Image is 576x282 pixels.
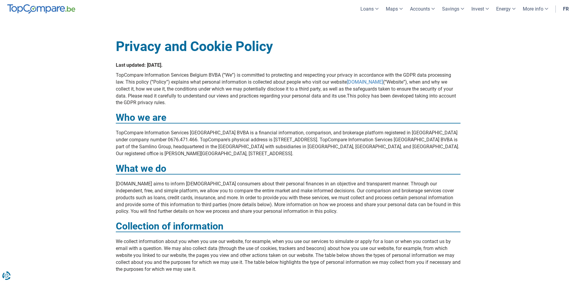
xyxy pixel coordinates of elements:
[116,181,454,200] font: [DOMAIN_NAME] aims to inform [DEMOGRAPHIC_DATA] consumers about their personal finances in an obj...
[442,6,459,12] font: Savings
[116,38,273,54] font: Privacy and Cookie Policy
[116,137,459,156] font: TopCompare Information Services [GEOGRAPHIC_DATA] BVBA is part of the Samlino Group, headquartere...
[116,72,451,85] font: TopCompare Information Services Belgium BVBA (“We”) is committed to protecting and respecting you...
[116,239,454,265] font: We collect information about you when you use our website, for example, when you use our services...
[563,6,569,12] font: fr
[471,6,484,12] font: Invest
[116,163,166,174] font: What we do
[523,6,543,12] font: More info
[116,62,163,68] font: Last updated: [DATE].
[496,6,511,12] font: Energy
[116,112,166,123] font: Who we are
[386,6,398,12] font: Maps
[131,208,337,214] font: You will find further details on how we process and share your personal information in this policy.
[125,79,347,85] font: This policy (“Policy”) explains what personal information is collected about people who visit our...
[116,79,453,99] font: (“Website”), when and why we collect it, how we use it, the conditions under which we may potenti...
[116,220,223,232] font: Collection of information
[7,4,75,14] img: TopCompare
[116,259,460,272] font: The table below highlights the type of personal information we may collect from you if necessary ...
[116,130,457,143] font: TopCompare Information Services [GEOGRAPHIC_DATA] BVBA is a financial information, comparison, an...
[410,6,430,12] font: Accounts
[360,6,374,12] font: Loans
[116,195,460,214] font: In order to provide you with these services, we must collect and process certain personal informa...
[347,79,383,85] a: [DOMAIN_NAME]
